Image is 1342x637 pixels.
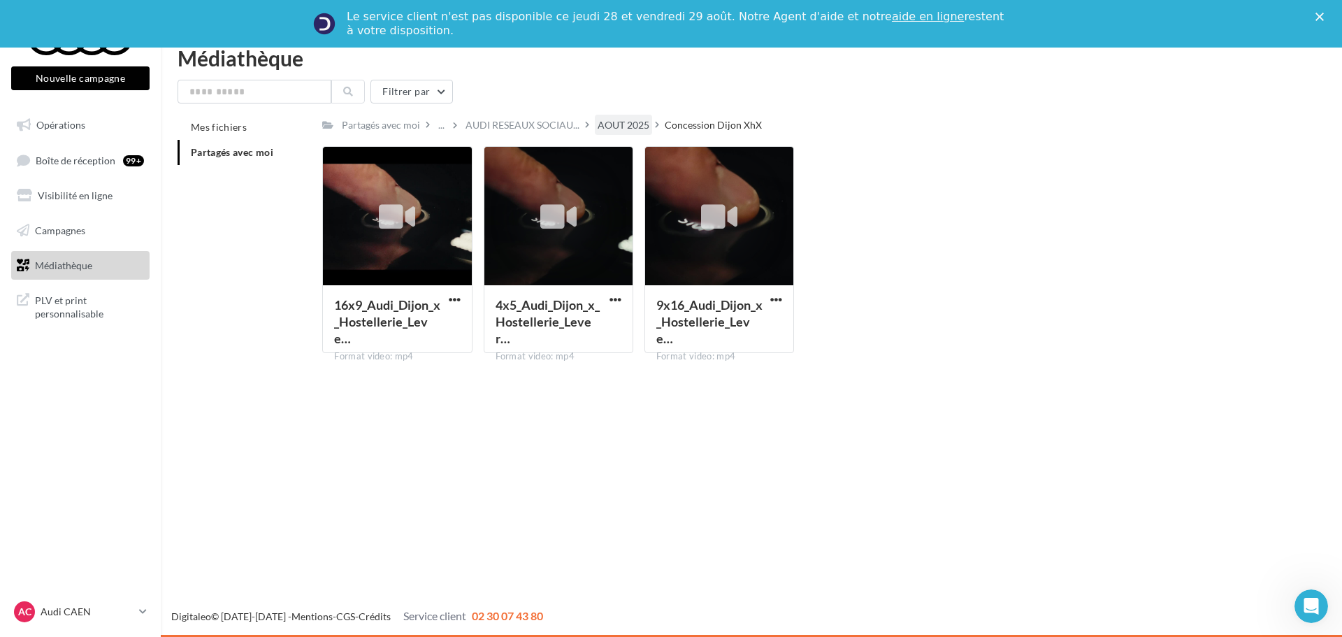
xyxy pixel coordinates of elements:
[38,189,113,201] span: Visibilité en ligne
[171,610,211,622] a: Digitaleo
[41,605,134,619] p: Audi CAEN
[8,285,152,327] a: PLV et print personnalisable
[656,297,763,346] span: 9x16_Audi_Dijon_x_Hostellerie_Levernois_V3_20sec
[8,110,152,140] a: Opérations
[359,610,391,622] a: Crédits
[191,146,273,158] span: Partagés avec moi
[598,118,649,132] div: AOUT 2025
[336,610,355,622] a: CGS
[435,115,447,135] div: ...
[1294,589,1328,623] iframe: Intercom live chat
[191,121,247,133] span: Mes fichiers
[8,216,152,245] a: Campagnes
[8,181,152,210] a: Visibilité en ligne
[35,259,92,271] span: Médiathèque
[496,297,600,346] span: 4x5_Audi_Dijon_x_Hostellerie_Levernois_V3_20sec
[313,13,335,35] img: Profile image for Service-Client
[8,251,152,280] a: Médiathèque
[8,145,152,176] a: Boîte de réception99+
[334,350,460,363] div: Format video: mp4
[496,350,621,363] div: Format video: mp4
[171,610,543,622] span: © [DATE]-[DATE] - - -
[36,154,115,166] span: Boîte de réception
[1315,13,1329,21] div: Fermer
[178,48,1325,69] div: Médiathèque
[472,609,543,622] span: 02 30 07 43 80
[370,80,453,103] button: Filtrer par
[656,350,782,363] div: Format video: mp4
[342,118,420,132] div: Partagés avec moi
[123,155,144,166] div: 99+
[403,609,466,622] span: Service client
[18,605,31,619] span: AC
[892,10,964,23] a: aide en ligne
[35,291,144,321] span: PLV et print personnalisable
[466,118,579,132] span: AUDI RESEAUX SOCIAU...
[11,66,150,90] button: Nouvelle campagne
[334,297,440,346] span: 16x9_Audi_Dijon_x_Hostellerie_Levernois_V3_20sec
[35,224,85,236] span: Campagnes
[291,610,333,622] a: Mentions
[347,10,1006,38] div: Le service client n'est pas disponible ce jeudi 28 et vendredi 29 août. Notre Agent d'aide et not...
[665,118,762,132] div: Concession Dijon XhX
[36,119,85,131] span: Opérations
[11,599,150,625] a: AC Audi CAEN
